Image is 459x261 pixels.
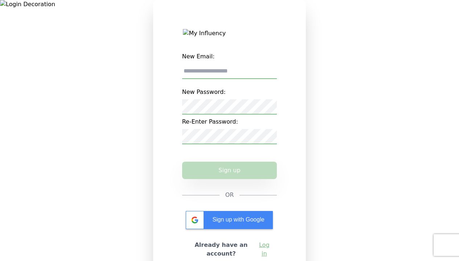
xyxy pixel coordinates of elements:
label: New Email: [182,49,277,64]
h2: Already have an account? [188,241,255,258]
img: My Influency [183,29,276,38]
button: Sign up [182,162,277,179]
a: Log in [257,241,271,258]
div: Sign up with Google [186,211,273,229]
label: Re-Enter Password: [182,115,277,129]
span: OR [225,191,234,199]
label: New Password: [182,85,277,99]
span: Sign up with Google [212,216,264,223]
